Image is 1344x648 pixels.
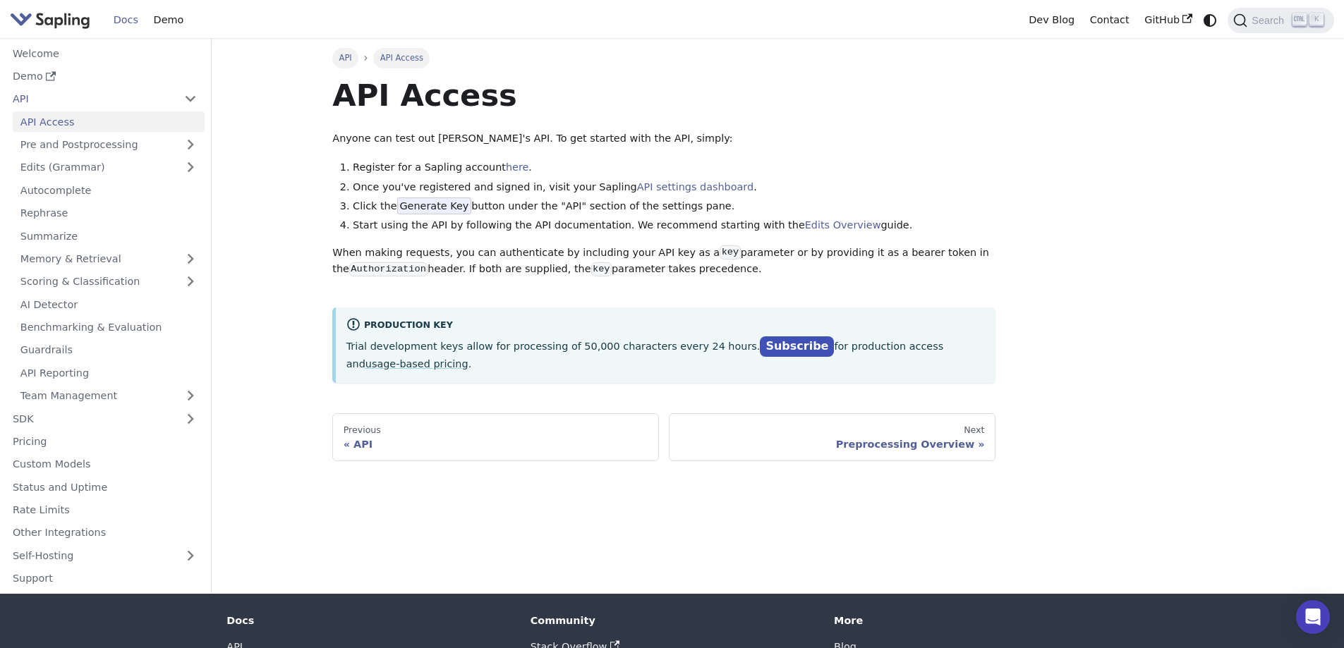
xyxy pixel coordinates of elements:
a: GitHub [1137,9,1199,31]
div: Open Intercom Messenger [1296,600,1330,634]
kbd: K [1309,13,1324,26]
a: Support [5,568,205,589]
a: Other Integrations [5,522,205,543]
img: Sapling.ai [10,10,90,30]
a: Status and Uptime [5,477,205,497]
a: Rephrase [13,203,205,224]
div: Production Key [346,317,986,334]
a: Pricing [5,432,205,452]
a: API Access [13,111,205,132]
div: Next [680,424,985,436]
span: Generate Key [397,197,472,214]
code: Authorization [349,262,428,276]
a: PreviousAPI [332,413,659,461]
h1: API Access [332,76,995,114]
span: API [339,53,352,63]
button: Collapse sidebar category 'API' [176,89,205,109]
a: Demo [146,9,191,31]
a: NextPreprocessing Overview [669,413,995,461]
a: Scoring & Classification [13,271,205,292]
a: API [5,89,176,109]
a: API Reporting [13,362,205,383]
p: Anyone can test out [PERSON_NAME]'s API. To get started with the API, simply: [332,130,995,147]
p: When making requests, you can authenticate by including your API key as a parameter or by providi... [332,245,995,279]
a: Dev Blog [1021,9,1082,31]
a: Docs [106,9,146,31]
li: Register for a Sapling account . [353,159,995,176]
div: Preprocessing Overview [680,438,985,451]
p: Trial development keys allow for processing of 50,000 characters every 24 hours. for production a... [346,337,986,372]
a: Demo [5,66,205,87]
a: Custom Models [5,454,205,475]
a: Team Management [13,386,205,406]
a: Benchmarking & Evaluation [13,317,205,338]
button: Search (Ctrl+K) [1228,8,1333,33]
a: Edits Overview [805,219,881,231]
span: Search [1247,15,1292,26]
nav: Breadcrumbs [332,48,995,68]
a: Self-Hosting [5,545,205,566]
a: Pre and Postprocessing [13,135,205,155]
a: Subscribe [760,336,834,357]
div: Docs [226,614,510,627]
a: Autocomplete [13,180,205,200]
div: Previous [344,424,648,436]
a: SDK [5,408,176,429]
button: Switch between dark and light mode (currently system mode) [1200,10,1221,30]
a: Guardrails [13,340,205,360]
code: key [720,245,740,259]
li: Once you've registered and signed in, visit your Sapling . [353,179,995,196]
span: API Access [373,48,430,68]
a: Contact [1082,9,1137,31]
a: Memory & Retrieval [13,249,205,269]
a: API [332,48,358,68]
div: Community [531,614,814,627]
div: API [344,438,648,451]
nav: Docs pages [332,413,995,461]
a: Summarize [13,226,205,246]
li: Click the button under the "API" section of the settings pane. [353,198,995,215]
a: usage-based pricing [365,358,468,369]
a: Sapling.ai [10,10,95,30]
a: Rate Limits [5,500,205,520]
li: Start using the API by following the API documentation. We recommend starting with the guide. [353,217,995,234]
a: AI Detector [13,294,205,314]
a: API settings dashboard [637,181,753,192]
a: Edits (Grammar) [13,157,205,178]
a: here [506,161,528,173]
button: Expand sidebar category 'SDK' [176,408,205,429]
div: More [834,614,1118,627]
a: Welcome [5,43,205,63]
code: key [591,262,612,276]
